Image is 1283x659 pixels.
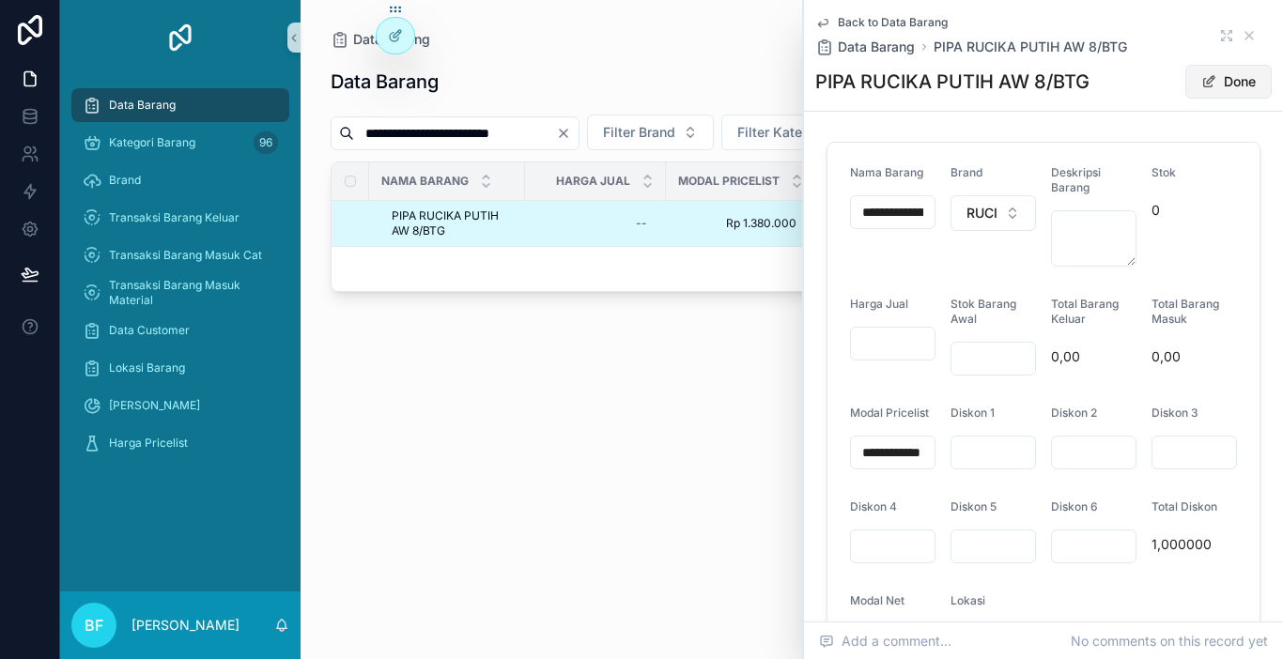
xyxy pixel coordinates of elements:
[71,126,289,160] a: Kategori Barang96
[1051,165,1101,194] span: Deskripsi Barang
[1051,297,1119,326] span: Total Barang Keluar
[109,398,200,413] span: [PERSON_NAME]
[109,248,262,263] span: Transaksi Barang Masuk Cat
[109,98,176,113] span: Data Barang
[951,499,997,513] span: Diskon 5
[850,165,923,179] span: Nama Barang
[815,69,1090,95] h1: PIPA RUCIKA PUTIH AW 8/BTG
[1152,535,1237,554] span: 1,000000
[353,30,430,49] span: Data Barang
[165,23,195,53] img: App logo
[331,30,430,49] a: Data Barang
[815,15,948,30] a: Back to Data Barang
[109,360,185,375] span: Lokasi Barang
[850,499,897,513] span: Diskon 4
[1051,499,1098,513] span: Diskon 6
[819,632,951,651] span: Add a comment...
[951,165,982,179] span: Brand
[536,208,655,238] a: --
[556,126,579,141] button: Clear
[1152,297,1219,326] span: Total Barang Masuk
[850,297,908,311] span: Harga Jual
[71,276,289,310] a: Transaksi Barang Masuk Material
[109,278,271,308] span: Transaksi Barang Masuk Material
[603,123,675,142] span: Filter Brand
[951,406,995,420] span: Diskon 1
[966,204,997,222] span: RUCIKA
[721,115,913,150] button: Select Button
[951,195,1036,231] button: Select Button
[685,216,796,231] span: Rp 1.380.000
[1071,632,1268,651] span: No comments on this record yet
[587,115,714,150] button: Select Button
[71,351,289,385] a: Lokasi Barang
[1152,165,1176,179] span: Stok
[71,314,289,347] a: Data Customer
[131,616,240,635] p: [PERSON_NAME]
[951,297,1016,326] span: Stok Barang Awal
[71,389,289,422] a: [PERSON_NAME]
[71,88,289,122] a: Data Barang
[678,174,780,189] span: Modal Pricelist
[737,123,874,142] span: Filter Kategori Barang
[1185,65,1272,99] button: Done
[1152,406,1198,420] span: Diskon 3
[392,208,514,238] a: PIPA RUCIKA PUTIH AW 8/BTG
[556,174,630,189] span: Harga Jual
[636,216,647,231] div: --
[331,69,439,95] h1: Data Barang
[1152,499,1217,513] span: Total Diskon
[850,593,904,607] span: Modal Net
[1051,406,1097,420] span: Diskon 2
[71,163,289,197] a: Brand
[381,174,469,189] span: Nama Barang
[838,15,948,30] span: Back to Data Barang
[71,201,289,235] a: Transaksi Barang Keluar
[815,38,915,56] a: Data Barang
[109,210,240,225] span: Transaksi Barang Keluar
[850,406,929,420] span: Modal Pricelist
[934,38,1127,56] a: PIPA RUCIKA PUTIH AW 8/BTG
[85,614,103,636] span: BF
[677,208,804,238] a: Rp 1.380.000
[951,593,985,607] span: Lokasi
[838,38,915,56] span: Data Barang
[1051,347,1136,366] span: 0,00
[60,75,301,484] div: scrollable content
[109,135,195,150] span: Kategori Barang
[254,131,278,154] div: 96
[71,426,289,460] a: Harga Pricelist
[109,173,141,188] span: Brand
[109,323,190,338] span: Data Customer
[1152,201,1237,220] span: 0
[109,436,188,451] span: Harga Pricelist
[71,238,289,272] a: Transaksi Barang Masuk Cat
[1152,347,1237,366] span: 0,00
